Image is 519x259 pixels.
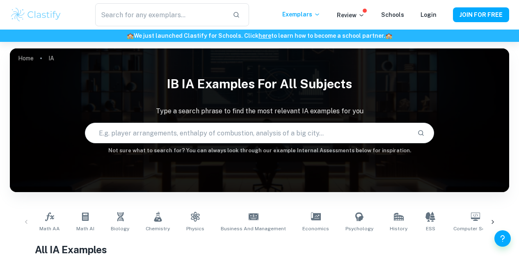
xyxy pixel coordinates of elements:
input: E.g. player arrangements, enthalpy of combustion, analysis of a big city... [85,121,411,144]
p: IA [48,54,54,63]
p: Type a search phrase to find the most relevant IA examples for you [10,106,509,116]
h6: Not sure what to search for? You can always look through our example Internal Assessments below f... [10,147,509,155]
a: Login [421,11,437,18]
p: Exemplars [282,10,320,19]
h1: All IA Examples [35,242,484,257]
img: Clastify logo [10,7,62,23]
a: here [258,32,271,39]
span: Math AA [39,225,60,232]
h6: We just launched Clastify for Schools. Click to learn how to become a school partner. [2,31,517,40]
span: Economics [302,225,329,232]
span: Math AI [76,225,94,232]
button: Search [414,126,428,140]
span: ESS [426,225,435,232]
a: Schools [381,11,404,18]
span: Physics [186,225,204,232]
span: 🏫 [385,32,392,39]
button: JOIN FOR FREE [453,7,509,22]
span: Biology [111,225,129,232]
a: Home [18,53,34,64]
button: Help and Feedback [494,230,511,247]
span: Computer Science [453,225,498,232]
input: Search for any exemplars... [95,3,226,26]
span: Chemistry [146,225,170,232]
span: 🏫 [127,32,134,39]
span: Business and Management [221,225,286,232]
span: History [390,225,407,232]
span: Psychology [345,225,373,232]
h1: IB IA examples for all subjects [10,71,509,96]
p: Review [337,11,365,20]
